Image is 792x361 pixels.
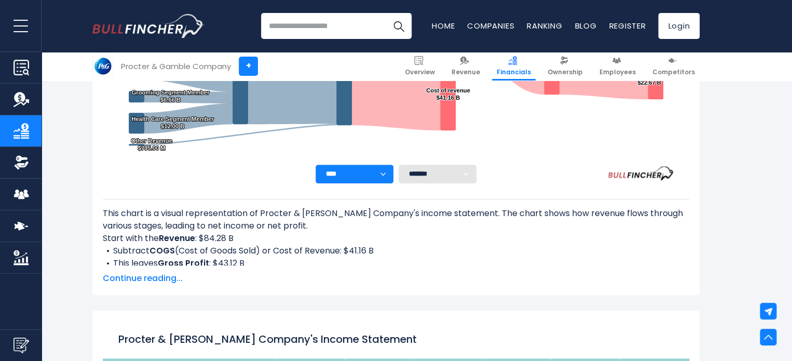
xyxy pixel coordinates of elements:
a: Go to homepage [92,14,204,38]
text: Health Care Segment Member $12.00 B [131,116,214,129]
a: Blog [575,20,596,31]
a: Competitors [648,52,700,81]
span: Revenue [452,68,480,76]
div: This chart is a visual representation of Procter & [PERSON_NAME] Company's income statement. The ... [103,207,689,265]
span: Continue reading... [103,272,689,285]
a: Ownership [543,52,588,81]
span: Employees [599,68,636,76]
a: + [239,57,258,76]
a: Revenue [447,52,485,81]
img: Bullfincher logo [92,14,204,38]
img: Ownership [13,155,29,170]
a: Home [432,20,455,31]
button: Search [386,13,412,39]
text: Other Revenue $795.00 M [131,138,172,151]
b: COGS [149,245,175,257]
b: Gross Profit [158,257,209,269]
span: Overview [405,68,435,76]
img: PG logo [93,56,113,76]
span: Ownership [548,68,583,76]
li: This leaves : $43.12 B [103,257,689,270]
a: Companies [467,20,514,31]
span: Financials [497,68,531,76]
li: Subtract (Cost of Goods Sold) or Cost of Revenue: $41.16 B [103,245,689,257]
a: Login [658,13,700,39]
div: Procter & Gamble Company [121,60,231,72]
h1: Procter & [PERSON_NAME] Company's Income Statement [118,331,674,347]
text: Grooming Segment Member $6.66 B [132,89,210,103]
a: Overview [400,52,440,81]
a: Register [609,20,646,31]
b: Revenue [159,232,195,244]
a: Ranking [527,20,562,31]
span: Competitors [652,68,695,76]
a: Financials [492,52,536,81]
a: Employees [595,52,640,81]
text: Cost of revenue $41.16 B [426,87,470,101]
